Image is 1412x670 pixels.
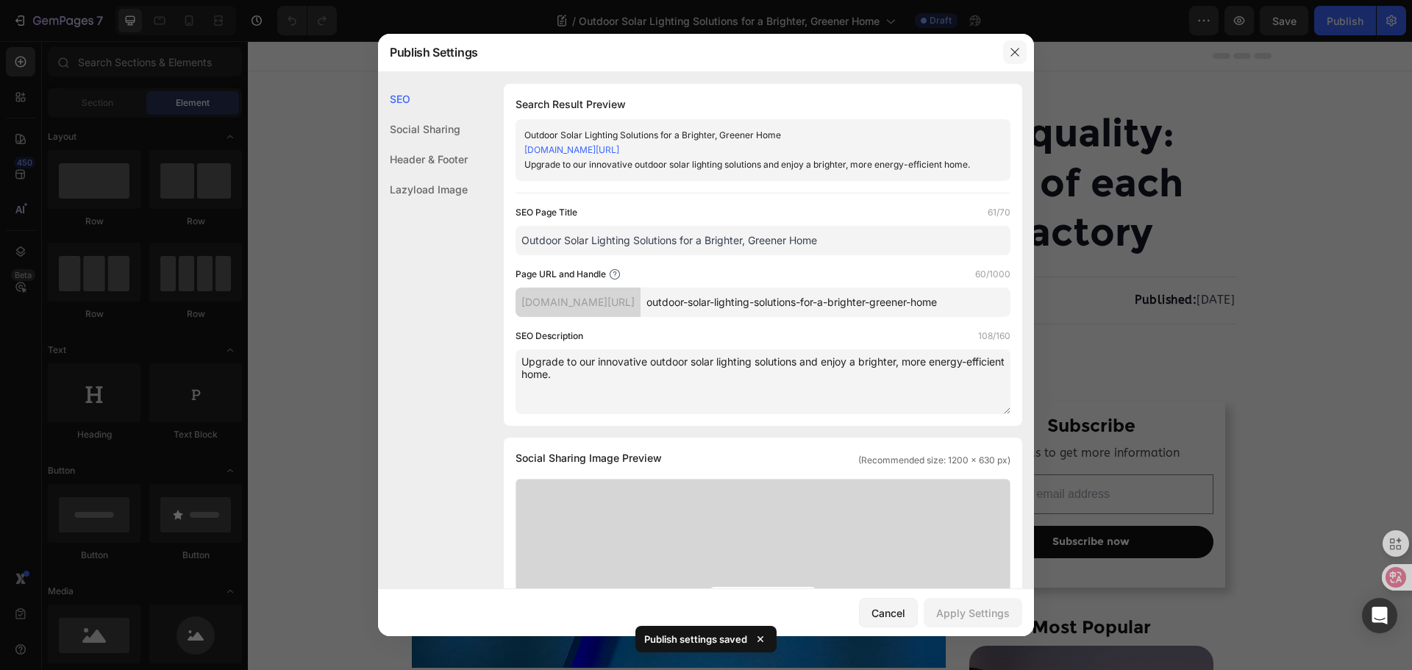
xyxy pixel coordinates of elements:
[378,114,468,144] div: Social Sharing
[516,226,1010,255] input: Title
[524,144,619,155] a: [DOMAIN_NAME][URL]
[516,288,641,317] div: [DOMAIN_NAME][URL]
[1362,598,1397,633] div: Open Intercom Messenger
[978,329,1010,343] label: 108/160
[516,449,662,467] span: Social Sharing Image Preview
[887,252,949,265] strong: Published:
[524,128,977,143] div: Outdoor Solar Lighting Solutions for a Brighter, Greener Home
[516,250,987,268] p: [DATE]
[644,632,747,646] p: Publish settings saved
[164,360,699,627] img: Blog-product-quality-inspection-nbhanyuan-lighting-factory.jpg
[516,329,583,343] label: SEO Description
[721,371,965,397] h2: Subscribe
[516,96,1010,113] h1: Search Result Preview
[195,248,327,265] p: By
[805,491,882,510] div: Subscribe now
[378,144,468,174] div: Header & Footer
[936,605,1010,621] div: Apply Settings
[516,205,577,220] label: SEO Page Title
[975,267,1010,282] label: 60/1000
[152,242,182,271] img: NBHanyuan-Lighting-Logo-for-tab.png
[152,65,989,218] h1: The hero behind the product quality: Explore the "Tempering" road of each product before leaving ...
[924,598,1022,627] button: Apply Settings
[524,157,977,172] div: Upgrade to our innovative outdoor solar lighting solutions and enjoy a brighter, more energy-effi...
[378,174,468,204] div: Lazyload Image
[516,267,606,282] label: Page URL and Handle
[721,573,965,599] h2: Most Popular
[378,33,996,71] div: Publish Settings
[721,485,965,516] button: Subscribe now
[859,598,918,627] button: Cancel
[988,205,1010,220] label: 61/70
[641,288,1010,317] input: Handle
[721,433,965,474] input: Enter your email address
[858,454,1010,467] span: (Recommended size: 1200 x 630 px)
[723,402,963,423] p: Join us to get more information
[152,301,989,348] h2: Introduction
[209,249,327,263] strong: NBHanyuan Lighting
[378,84,468,114] div: SEO
[871,605,905,621] div: Cancel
